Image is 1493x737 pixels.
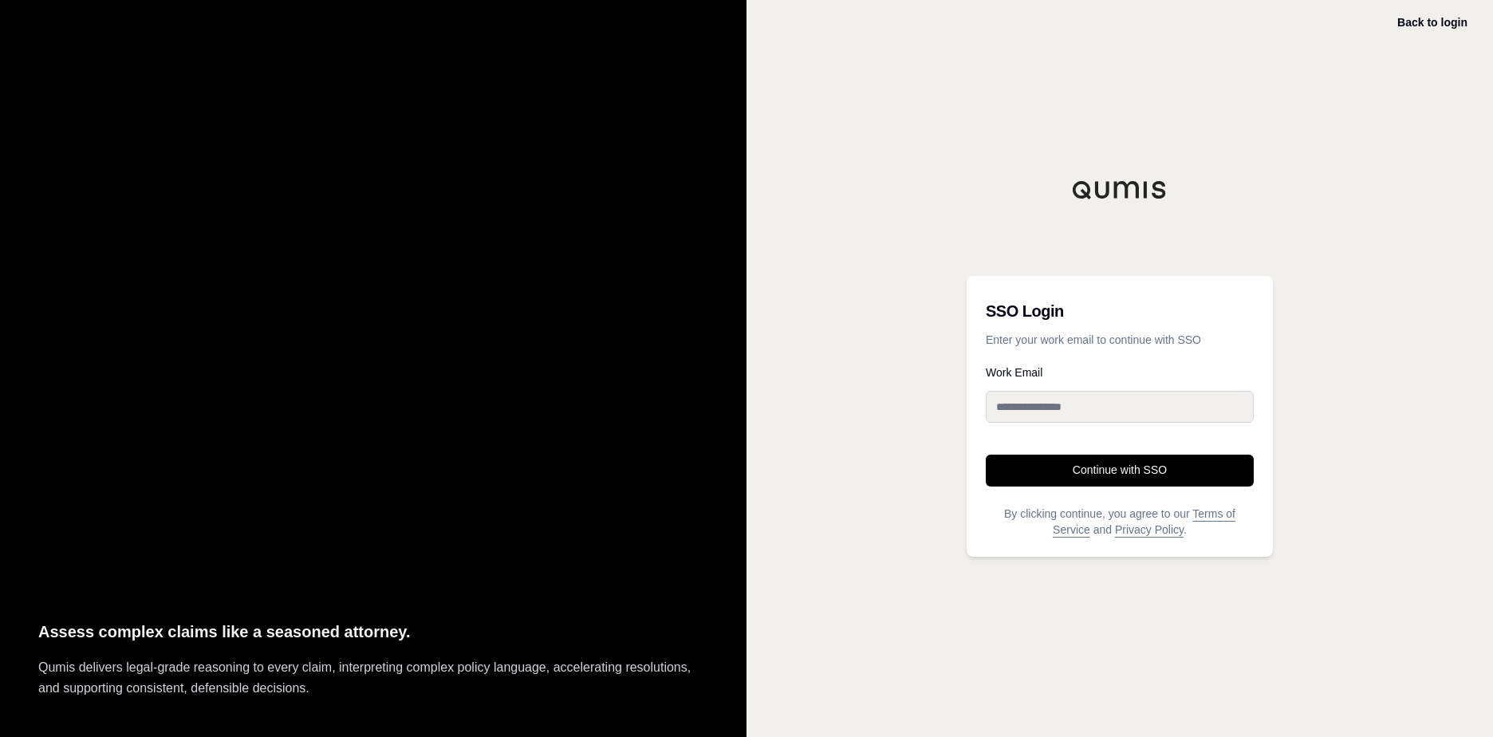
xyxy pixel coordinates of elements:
[1115,523,1184,536] a: Privacy Policy
[986,506,1254,538] p: By clicking continue, you agree to our and .
[1072,180,1168,199] img: Qumis
[1397,16,1467,29] a: Back to login
[986,332,1254,348] p: Enter your work email to continue with SSO
[38,619,708,645] p: Assess complex claims like a seasoned attorney.
[38,657,708,699] p: Qumis delivers legal-grade reasoning to every claim, interpreting complex policy language, accele...
[986,367,1254,378] label: Work Email
[986,455,1254,487] button: Continue with SSO
[986,295,1254,327] h3: SSO Login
